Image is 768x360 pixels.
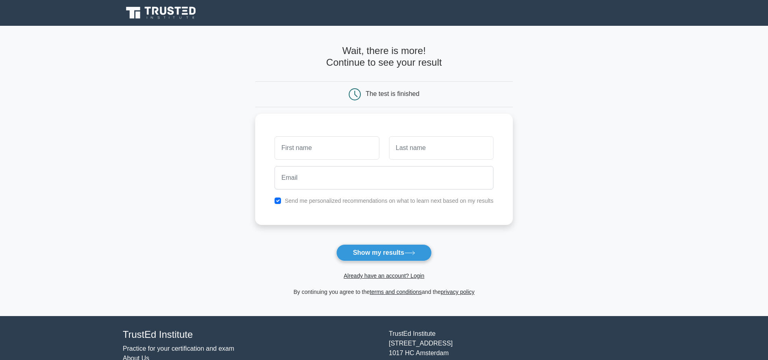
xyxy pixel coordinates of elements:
h4: Wait, there is more! Continue to see your result [255,45,513,69]
div: The test is finished [366,90,419,97]
input: Last name [389,136,493,160]
input: First name [275,136,379,160]
label: Send me personalized recommendations on what to learn next based on my results [285,198,493,204]
h4: TrustEd Institute [123,329,379,341]
a: privacy policy [441,289,475,295]
button: Show my results [336,244,431,261]
input: Email [275,166,493,189]
div: By continuing you agree to the and the [250,287,518,297]
a: Practice for your certification and exam [123,345,235,352]
a: terms and conditions [370,289,422,295]
a: Already have an account? Login [343,273,424,279]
